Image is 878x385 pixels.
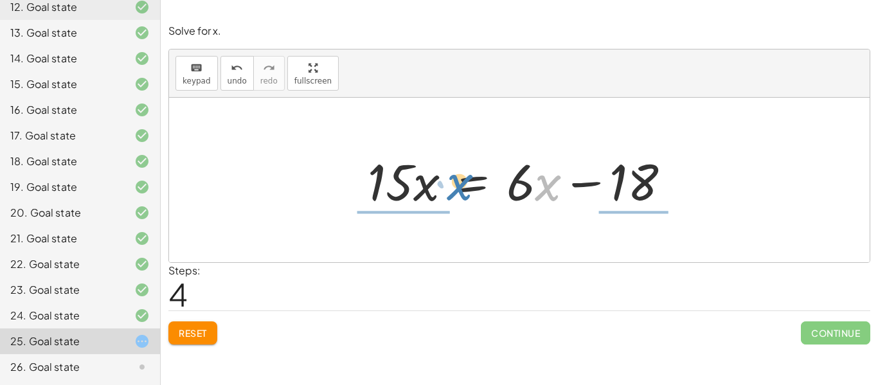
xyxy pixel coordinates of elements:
div: 14. Goal state [10,51,114,66]
i: Task finished and correct. [134,76,150,92]
span: redo [260,76,278,85]
i: Task finished and correct. [134,308,150,323]
div: 17. Goal state [10,128,114,143]
i: Task finished and correct. [134,205,150,220]
i: keyboard [190,60,202,76]
div: 23. Goal state [10,282,114,298]
p: Solve for x. [168,24,870,39]
i: Task finished and correct. [134,128,150,143]
div: 22. Goal state [10,256,114,272]
div: 20. Goal state [10,205,114,220]
i: redo [263,60,275,76]
i: Task started. [134,334,150,349]
button: undoundo [220,56,254,91]
i: Task not started. [134,359,150,375]
i: Task finished and correct. [134,231,150,246]
i: Task finished and correct. [134,256,150,272]
button: redoredo [253,56,285,91]
div: 19. Goal state [10,179,114,195]
span: fullscreen [294,76,332,85]
button: fullscreen [287,56,339,91]
i: Task finished and correct. [134,154,150,169]
div: 24. Goal state [10,308,114,323]
div: 21. Goal state [10,231,114,246]
button: keyboardkeypad [175,56,218,91]
div: 13. Goal state [10,25,114,40]
i: Task finished and correct. [134,179,150,195]
i: Task finished and correct. [134,51,150,66]
i: Task finished and correct. [134,25,150,40]
div: 26. Goal state [10,359,114,375]
i: Task finished and correct. [134,282,150,298]
div: 18. Goal state [10,154,114,169]
i: Task finished and correct. [134,102,150,118]
div: 25. Goal state [10,334,114,349]
i: undo [231,60,243,76]
span: Reset [179,327,207,339]
span: 4 [168,274,188,314]
button: Reset [168,321,217,345]
label: Steps: [168,264,201,277]
span: undo [228,76,247,85]
span: keypad [183,76,211,85]
div: 15. Goal state [10,76,114,92]
div: 16. Goal state [10,102,114,118]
